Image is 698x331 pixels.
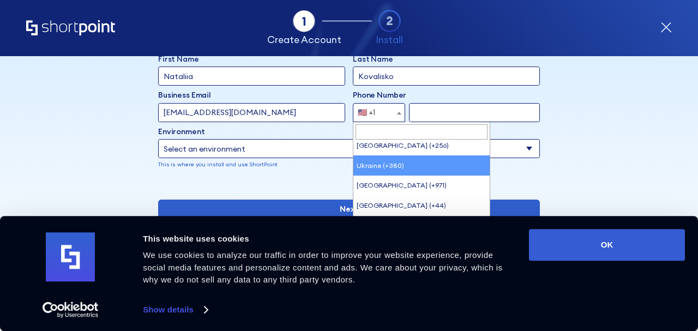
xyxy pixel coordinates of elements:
[23,302,118,318] a: Usercentrics Cookiebot - opens in a new window
[143,302,207,318] a: Show details
[143,250,502,284] span: We use cookies to analyze our traffic in order to improve your website experience, provide social...
[353,196,490,216] li: [GEOGRAPHIC_DATA] (+44)
[353,155,490,176] li: Ukraine (+380)
[143,232,516,245] div: This website uses cookies
[356,124,488,140] input: Search
[353,176,490,196] li: [GEOGRAPHIC_DATA] (+971)
[529,229,685,261] button: OK
[46,233,95,282] img: logo
[353,136,490,156] li: [GEOGRAPHIC_DATA] (+256)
